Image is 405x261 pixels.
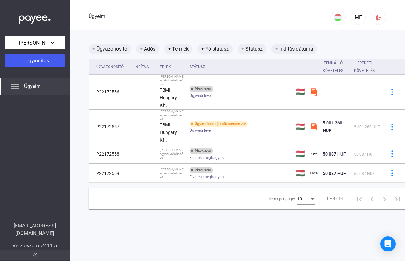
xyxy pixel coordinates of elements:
[323,59,343,74] div: Fennálló követelés
[12,243,40,249] font: Verziószám:
[389,89,396,95] img: more-blue
[190,148,213,154] div: Piszkozat
[269,195,295,203] div: Items per page:
[391,192,404,205] button: Last page
[160,110,184,121] div: [PERSON_NAME] egyéni vállalkozó vs
[385,147,399,161] button: more-blue
[385,85,399,99] button: more-blue
[310,88,318,96] img: szamlazzhu-mini
[354,152,375,156] span: 50 087 HUF
[389,170,396,176] img: more-blue
[96,63,129,71] div: Ügyazonosító
[89,75,132,109] td: P22172556
[89,13,105,19] font: Ügyeim
[5,54,65,67] button: Ügyindítás
[160,122,177,143] strong: TBMI Hungary Kft.
[310,150,318,158] img: payee-logo
[160,168,184,179] div: [PERSON_NAME] egyéni vállalkozó vs
[323,151,346,156] span: 50 087 HUF
[201,46,229,52] font: + Fő státusz
[293,75,308,109] td: 🇭🇺
[293,164,308,183] td: 🇭🇺
[190,86,213,92] div: Piszkozat
[89,164,132,183] td: P22172559
[385,120,399,133] button: more-blue
[389,124,396,130] img: more-blue
[190,173,224,181] span: Fizetési meghagyás
[190,121,248,127] div: Ügyindítási díj befizetésére vár
[389,150,396,157] img: more-blue
[21,58,25,62] img: plus-white.svg
[190,154,224,162] span: Fizetési meghagyás
[334,14,342,21] img: HU
[40,243,57,249] font: v2.11.5
[134,63,149,71] div: Indítva
[293,110,308,144] td: 🇭🇺
[190,92,212,99] span: Ügyvédi levél
[190,127,212,134] span: Ügyvédi levél
[275,46,313,52] font: + Indítás dátuma
[92,46,127,52] font: + Ügyazonosító
[354,171,375,176] span: 50 087 HUF
[351,10,366,25] button: MF
[160,87,177,108] strong: TBMI Hungary Kft.
[327,195,343,202] div: 1 – 4 of 4
[241,46,263,52] font: + Státusz
[89,144,132,163] td: P22172558
[297,197,302,201] span: 10
[330,10,346,25] button: HU
[140,46,155,52] font: + Adós
[160,63,184,71] div: Felek
[89,110,132,144] td: P22172557
[297,195,315,202] mat-select: Items per page:
[354,125,380,129] span: 5 001 260 HUF
[160,148,184,160] div: [PERSON_NAME] egyéni vállalkozó vs
[5,36,65,49] button: [PERSON_NAME] egyéni vállalkozó
[96,63,124,71] div: Ügyazonosító
[33,253,37,257] img: arrow-double-left-grey.svg
[323,120,342,133] span: 5 001 260 HUF
[354,59,375,74] div: Eredeti követelés
[14,223,56,236] font: [EMAIL_ADDRESS][DOMAIN_NAME]
[355,14,362,20] font: MF
[378,192,391,205] button: Next page
[385,167,399,180] button: more-blue
[160,63,171,71] div: Felek
[310,123,318,130] img: szamlazzhu-mini
[380,236,396,251] div: Intercom Messenger megnyitása
[160,75,184,86] div: [PERSON_NAME] egyéni vállalkozó vs
[25,58,49,64] font: Ügyindítás
[19,40,97,46] font: [PERSON_NAME] egyéni vállalkozó
[375,14,382,21] img: kijelentkezés-piros
[371,10,386,25] button: kijelentkezés-piros
[11,83,19,90] img: list.svg
[24,83,41,89] font: Ügyeim
[187,59,293,75] th: Státusz
[134,63,155,71] div: Indítva
[366,192,378,205] button: Previous page
[354,59,380,74] div: Eredeti követelés
[168,46,189,52] font: + Termék
[323,59,349,74] div: Fennálló követelés
[190,167,213,173] div: Piszkozat
[293,144,308,163] td: 🇭🇺
[323,171,346,176] span: 50 087 HUF
[19,12,51,25] img: white-payee-white-dot.svg
[353,192,366,205] button: First page
[310,169,318,177] img: payee-logo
